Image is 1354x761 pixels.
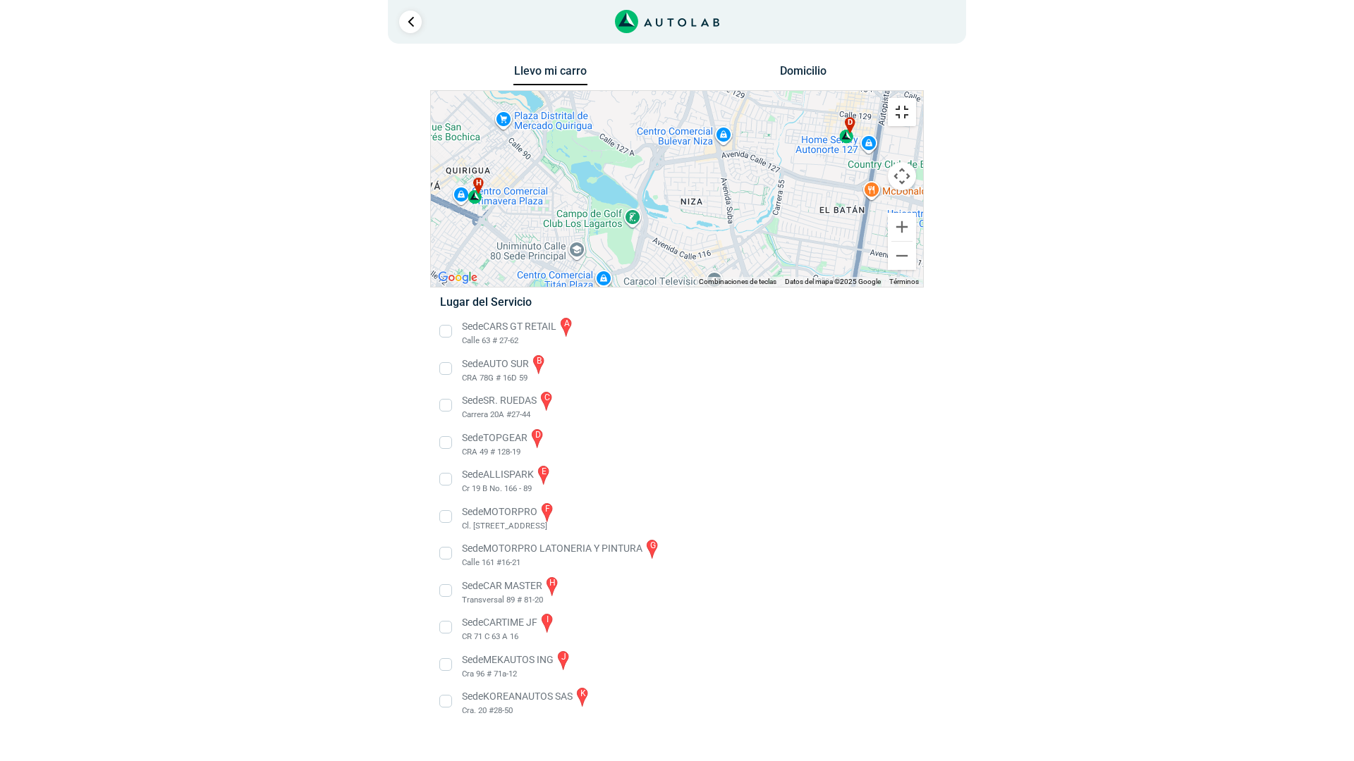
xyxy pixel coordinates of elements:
button: Llevo mi carro [513,64,587,86]
h5: Lugar del Servicio [440,295,913,309]
button: Cambiar a la vista en pantalla completa [888,98,916,126]
img: Google [434,268,481,287]
span: h [476,178,482,190]
span: Datos del mapa ©2025 Google [785,278,881,285]
button: Controles de visualización del mapa [888,162,916,190]
button: Domicilio [767,64,841,85]
a: Link al sitio de autolab [615,14,720,27]
a: Ir al paso anterior [399,11,422,33]
button: Combinaciones de teclas [699,277,776,287]
a: Abre esta zona en Google Maps (se abre en una nueva ventana) [434,268,481,287]
button: Reducir [888,242,916,270]
button: Ampliar [888,213,916,241]
span: d [848,117,853,129]
a: Términos (se abre en una nueva pestaña) [889,278,919,285]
